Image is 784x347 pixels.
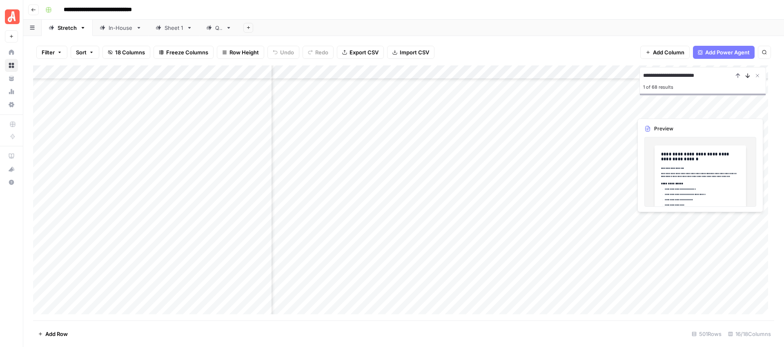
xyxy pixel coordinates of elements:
[753,71,762,81] button: Close Search
[387,46,434,59] button: Import CSV
[733,71,743,81] button: Previous Result
[640,46,690,59] button: Add Column
[5,163,18,175] div: What's new?
[315,48,328,56] span: Redo
[743,71,753,81] button: Next Result
[5,176,18,189] button: Help + Support
[45,330,68,338] span: Add Row
[76,48,87,56] span: Sort
[693,46,755,59] button: Add Power Agent
[5,98,18,111] a: Settings
[5,85,18,98] a: Usage
[229,48,259,56] span: Row Height
[165,24,183,32] div: Sheet 1
[688,327,725,340] div: 501 Rows
[217,46,264,59] button: Row Height
[643,82,762,92] div: 1 of 68 results
[33,327,73,340] button: Add Row
[280,48,294,56] span: Undo
[5,46,18,59] a: Home
[350,48,379,56] span: Export CSV
[42,48,55,56] span: Filter
[653,48,684,56] span: Add Column
[58,24,77,32] div: Stretch
[5,9,20,24] img: Angi Logo
[267,46,299,59] button: Undo
[149,20,199,36] a: Sheet 1
[337,46,384,59] button: Export CSV
[93,20,149,36] a: In-House
[42,20,93,36] a: Stretch
[725,327,774,340] div: 16/18 Columns
[109,24,133,32] div: In-House
[5,59,18,72] a: Browse
[215,24,223,32] div: QA
[36,46,67,59] button: Filter
[5,150,18,163] a: AirOps Academy
[199,20,238,36] a: QA
[400,48,429,56] span: Import CSV
[115,48,145,56] span: 18 Columns
[71,46,99,59] button: Sort
[5,163,18,176] button: What's new?
[303,46,334,59] button: Redo
[166,48,208,56] span: Freeze Columns
[154,46,214,59] button: Freeze Columns
[102,46,150,59] button: 18 Columns
[5,7,18,27] button: Workspace: Angi
[705,48,750,56] span: Add Power Agent
[5,72,18,85] a: Your Data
